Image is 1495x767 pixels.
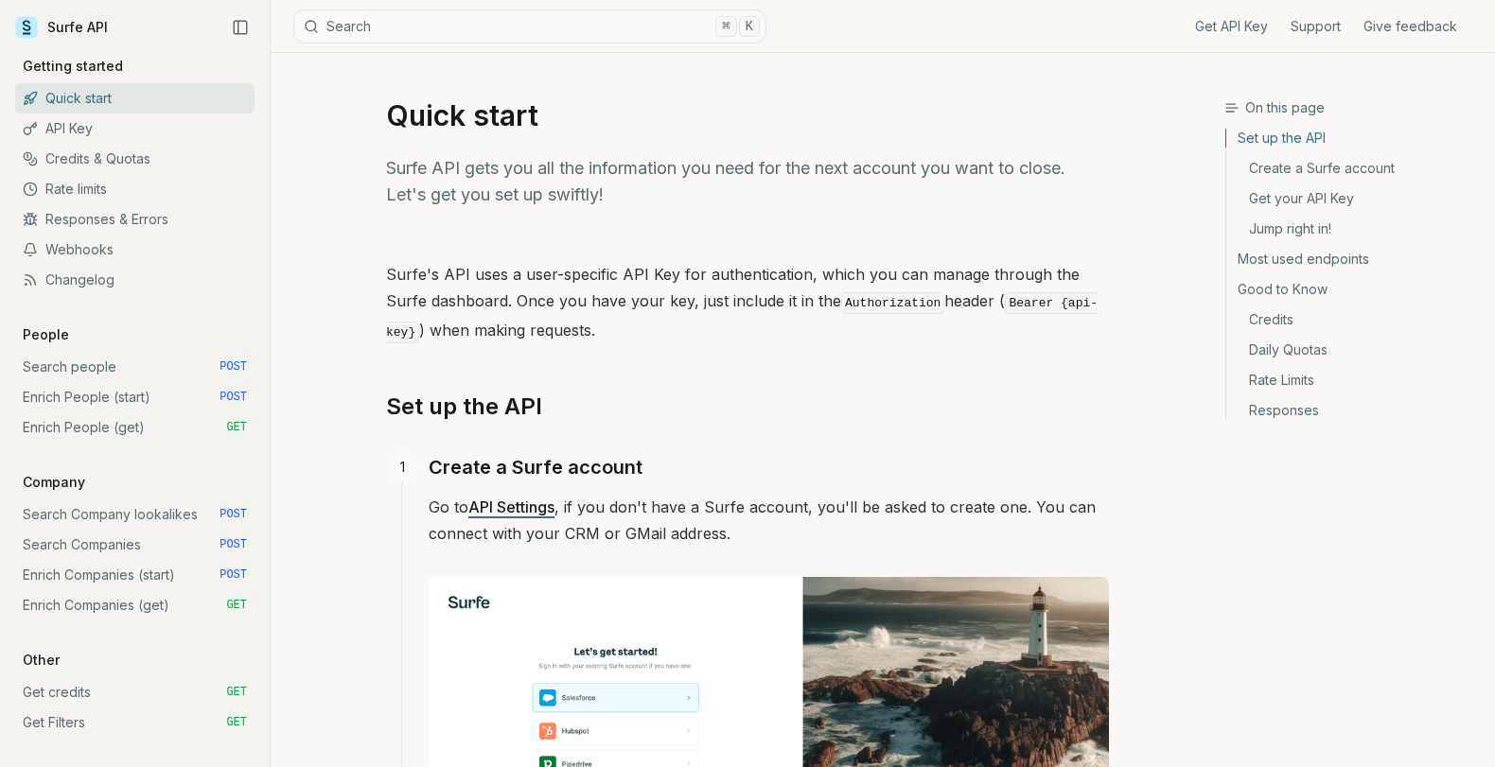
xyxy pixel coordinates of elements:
kbd: ⌘ [715,16,736,37]
span: POST [220,507,247,522]
a: Enrich People (get) GET [15,412,255,443]
a: API Key [15,113,255,144]
p: Company [15,473,93,492]
a: Create a Surfe account [1226,153,1480,183]
a: Get API Key [1195,17,1268,36]
a: Enrich Companies (get) GET [15,590,255,620]
a: Support [1291,17,1341,36]
button: Search⌘K [293,9,766,44]
p: Go to , if you don't have a Surfe account, you'll be asked to create one. You can connect with yo... [429,494,1109,547]
a: Webhooks [15,235,255,265]
span: POST [220,537,247,552]
a: Responses & Errors [15,204,255,235]
a: Responses [1226,395,1480,420]
a: Jump right in! [1226,214,1480,244]
a: Get your API Key [1226,183,1480,214]
code: Authorization [841,292,944,314]
span: GET [226,715,247,730]
a: Search Companies POST [15,530,255,560]
h3: On this page [1224,98,1480,117]
p: Surfe API gets you all the information you need for the next account you want to close. Let's get... [386,155,1109,208]
a: Credits [1226,305,1480,335]
a: Get credits GET [15,677,255,707]
span: GET [226,420,247,435]
a: Surfe API [15,13,108,42]
a: Quick start [15,83,255,113]
a: Rate limits [15,174,255,204]
a: Rate Limits [1226,365,1480,395]
a: Set up the API [386,392,542,422]
p: Getting started [15,57,131,76]
span: POST [220,359,247,375]
a: Get Filters GET [15,707,255,738]
span: POST [220,390,247,405]
kbd: K [739,16,760,37]
a: Good to Know [1226,274,1480,305]
a: Set up the API [1226,129,1480,153]
a: Search people POST [15,352,255,382]
a: Enrich People (start) POST [15,382,255,412]
p: People [15,325,77,344]
a: Give feedback [1363,17,1457,36]
span: GET [226,598,247,613]
a: API Settings [468,497,554,516]
a: Most used endpoints [1226,244,1480,274]
a: Changelog [15,265,255,295]
p: Other [15,651,67,670]
span: GET [226,685,247,700]
a: Daily Quotas [1226,335,1480,365]
a: Search Company lookalikes POST [15,499,255,530]
h1: Quick start [386,98,1109,132]
p: Surfe's API uses a user-specific API Key for authentication, which you can manage through the Sur... [386,261,1109,346]
a: Create a Surfe account [429,452,642,482]
span: POST [220,567,247,583]
a: Enrich Companies (start) POST [15,560,255,590]
a: Credits & Quotas [15,144,255,174]
button: Collapse Sidebar [226,13,255,42]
